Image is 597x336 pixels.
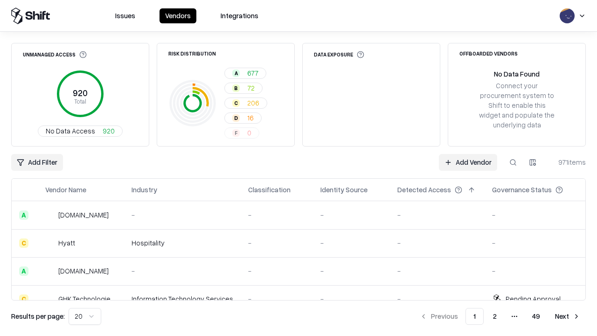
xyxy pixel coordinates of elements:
[439,154,497,171] a: Add Vendor
[132,185,157,195] div: Industry
[248,210,305,220] div: -
[548,157,586,167] div: 971 items
[248,294,305,304] div: -
[248,185,291,195] div: Classification
[549,308,586,325] button: Next
[45,185,86,195] div: Vendor Name
[58,238,75,248] div: Hyatt
[397,238,477,248] div: -
[414,308,586,325] nav: pagination
[320,294,382,304] div: -
[46,126,95,136] span: No Data Access
[224,112,262,124] button: D16
[232,70,240,77] div: A
[11,154,63,171] button: Add Filter
[492,185,552,195] div: Governance Status
[320,185,368,195] div: Identity Source
[232,99,240,107] div: C
[320,266,382,276] div: -
[132,266,233,276] div: -
[58,266,109,276] div: [DOMAIN_NAME]
[73,88,88,98] tspan: 920
[248,266,305,276] div: -
[132,294,233,304] div: Information Technology Services
[224,68,266,79] button: A677
[224,98,267,109] button: C206
[168,51,216,56] div: Risk Distribution
[397,266,477,276] div: -
[19,266,28,276] div: A
[247,113,254,123] span: 16
[215,8,264,23] button: Integrations
[492,238,578,248] div: -
[478,81,555,130] div: Connect your procurement system to Shift to enable this widget and populate the underlying data
[397,210,477,220] div: -
[58,210,109,220] div: [DOMAIN_NAME]
[132,238,233,248] div: Hospitality
[506,294,561,304] div: Pending Approval
[247,98,259,108] span: 206
[45,294,55,304] img: GHK Technologies Inc.
[494,69,540,79] div: No Data Found
[45,266,55,276] img: primesec.co.il
[132,210,233,220] div: -
[232,114,240,122] div: D
[486,308,504,325] button: 2
[110,8,141,23] button: Issues
[103,126,115,136] span: 920
[247,68,258,78] span: 677
[248,238,305,248] div: -
[11,311,65,321] p: Results per page:
[232,84,240,92] div: B
[19,238,28,248] div: C
[459,51,518,56] div: Offboarded Vendors
[19,210,28,220] div: A
[492,210,578,220] div: -
[23,51,87,58] div: Unmanaged Access
[38,126,123,137] button: No Data Access920
[397,185,451,195] div: Detected Access
[45,210,55,220] img: intrado.com
[224,83,263,94] button: B72
[19,294,28,304] div: C
[525,308,548,325] button: 49
[45,238,55,248] img: Hyatt
[58,294,117,304] div: GHK Technologies Inc.
[465,308,484,325] button: 1
[74,98,86,105] tspan: Total
[492,266,578,276] div: -
[160,8,196,23] button: Vendors
[320,210,382,220] div: -
[320,238,382,248] div: -
[247,83,255,93] span: 72
[397,294,477,304] div: -
[314,51,364,58] div: Data Exposure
